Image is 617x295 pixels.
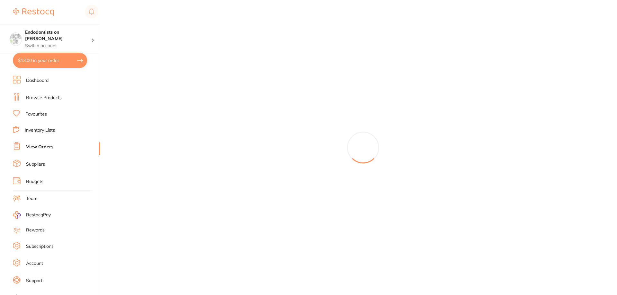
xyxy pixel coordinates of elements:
a: Team [26,195,37,202]
p: Switch account [25,43,91,49]
a: Inventory Lists [25,127,55,134]
a: Subscriptions [26,243,54,250]
a: Favourites [25,111,47,117]
button: $13.00 in your order [13,53,87,68]
a: Browse Products [26,95,62,101]
img: RestocqPay [13,211,21,219]
img: Restocq Logo [13,8,54,16]
a: Support [26,278,42,284]
a: View Orders [26,144,53,150]
a: Restocq Logo [13,5,54,20]
a: Rewards [26,227,45,233]
a: Dashboard [26,77,49,84]
a: Budgets [26,178,43,185]
a: RestocqPay [13,211,51,219]
a: Account [26,260,43,267]
a: Suppliers [26,161,45,168]
h4: Endodontists on Collins [25,29,91,42]
img: Endodontists on Collins [10,33,22,44]
span: RestocqPay [26,212,51,218]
